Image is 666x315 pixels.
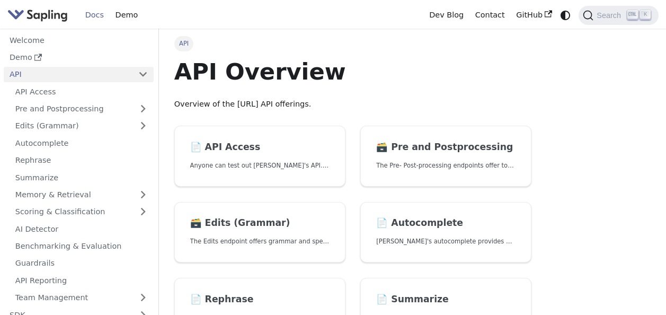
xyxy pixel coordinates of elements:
a: API Access [10,84,154,99]
button: Collapse sidebar category 'API' [132,67,154,82]
p: The Pre- Post-processing endpoints offer tools for preparing your text data for ingestation as we... [376,161,516,171]
p: Anyone can test out Sapling's API. To get started with the API, simply: [190,161,330,171]
a: AI Detector [10,221,154,237]
a: 🗃️ Edits (Grammar)The Edits endpoint offers grammar and spell checking. [174,202,345,263]
a: Benchmarking & Evaluation [10,239,154,254]
a: API Reporting [10,273,154,288]
span: API [174,36,194,51]
h1: API Overview [174,57,532,86]
a: 🗃️ Pre and PostprocessingThe Pre- Post-processing endpoints offer tools for preparing your text d... [360,126,531,187]
a: Demo [4,50,154,65]
h2: Pre and Postprocessing [376,142,516,153]
a: Rephrase [10,153,154,168]
a: Summarize [10,170,154,185]
span: Search [593,11,627,20]
p: Sapling's autocomplete provides predictions of the next few characters or words [376,237,516,247]
a: Scoring & Classification [10,204,154,220]
h2: Autocomplete [376,217,516,229]
h2: Summarize [376,294,516,305]
a: 📄️ API AccessAnyone can test out [PERSON_NAME]'s API. To get started with the API, simply: [174,126,345,187]
a: Welcome [4,32,154,48]
a: Team Management [10,290,154,305]
a: Contact [469,7,511,23]
a: 📄️ Autocomplete[PERSON_NAME]'s autocomplete provides predictions of the next few characters or words [360,202,531,263]
h2: API Access [190,142,330,153]
nav: Breadcrumbs [174,36,532,51]
a: Pre and Postprocessing [10,101,154,117]
kbd: K [640,10,651,20]
p: The Edits endpoint offers grammar and spell checking. [190,237,330,247]
a: Autocomplete [10,135,154,151]
button: Search (Ctrl+K) [579,6,658,25]
a: Demo [110,7,144,23]
button: Switch between dark and light mode (currently system mode) [558,7,573,23]
a: API [4,67,132,82]
a: Edits (Grammar) [10,118,154,134]
a: Memory & Retrieval [10,187,154,203]
p: Overview of the [URL] API offerings. [174,98,532,111]
a: GitHub [510,7,557,23]
h2: Rephrase [190,294,330,305]
img: Sapling.ai [7,7,68,23]
h2: Edits (Grammar) [190,217,330,229]
a: Sapling.ai [7,7,72,23]
a: Docs [79,7,110,23]
a: Guardrails [10,256,154,271]
a: Dev Blog [423,7,469,23]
